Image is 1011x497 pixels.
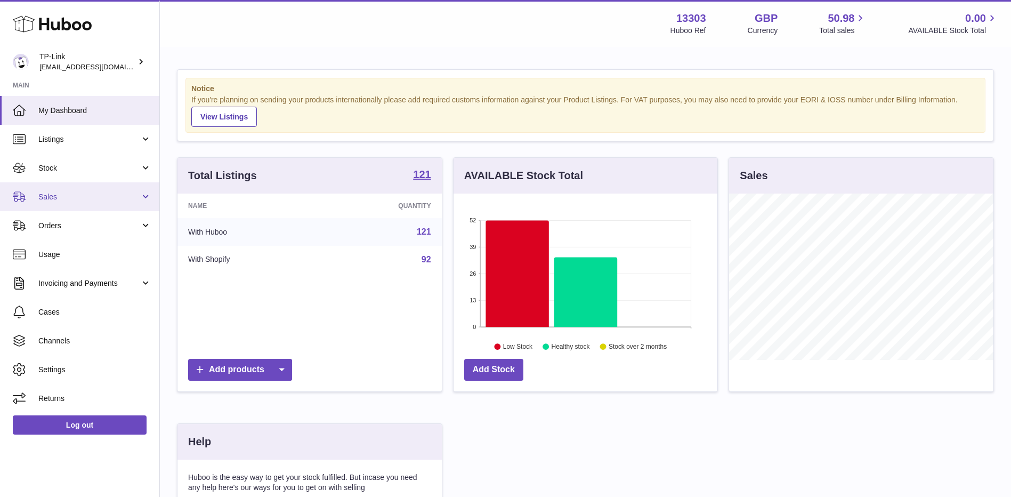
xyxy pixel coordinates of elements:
[38,221,140,231] span: Orders
[464,169,583,183] h3: AVAILABLE Stock Total
[38,307,151,317] span: Cases
[39,52,135,72] div: TP-Link
[188,472,431,493] p: Huboo is the easy way to get your stock fulfilled. But incase you need any help here's our ways f...
[609,343,667,350] text: Stock over 2 months
[188,169,257,183] h3: Total Listings
[38,278,140,288] span: Invoicing and Payments
[38,106,151,116] span: My Dashboard
[908,26,998,36] span: AVAILABLE Stock Total
[908,11,998,36] a: 0.00 AVAILABLE Stock Total
[470,297,476,303] text: 13
[413,169,431,182] a: 121
[755,11,778,26] strong: GBP
[464,359,523,381] a: Add Stock
[191,95,980,127] div: If you're planning on sending your products internationally please add required customs informati...
[39,62,157,71] span: [EMAIL_ADDRESS][DOMAIN_NAME]
[188,435,211,449] h3: Help
[413,169,431,180] strong: 121
[13,54,29,70] img: gaby.chen@tp-link.com
[828,11,854,26] span: 50.98
[965,11,986,26] span: 0.00
[13,415,147,435] a: Log out
[38,163,140,173] span: Stock
[740,169,767,183] h3: Sales
[676,11,706,26] strong: 13303
[320,194,441,218] th: Quantity
[38,250,151,260] span: Usage
[748,26,778,36] div: Currency
[191,107,257,127] a: View Listings
[38,365,151,375] span: Settings
[503,343,533,350] text: Low Stock
[670,26,706,36] div: Huboo Ref
[191,84,980,94] strong: Notice
[819,11,867,36] a: 50.98 Total sales
[422,255,431,264] a: 92
[38,134,140,145] span: Listings
[177,246,320,274] td: With Shopify
[470,217,476,223] text: 52
[188,359,292,381] a: Add products
[819,26,867,36] span: Total sales
[38,192,140,202] span: Sales
[470,244,476,250] text: 39
[177,218,320,246] td: With Huboo
[417,227,431,236] a: 121
[473,324,476,330] text: 0
[38,394,151,404] span: Returns
[177,194,320,218] th: Name
[551,343,590,350] text: Healthy stock
[470,270,476,277] text: 26
[38,336,151,346] span: Channels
